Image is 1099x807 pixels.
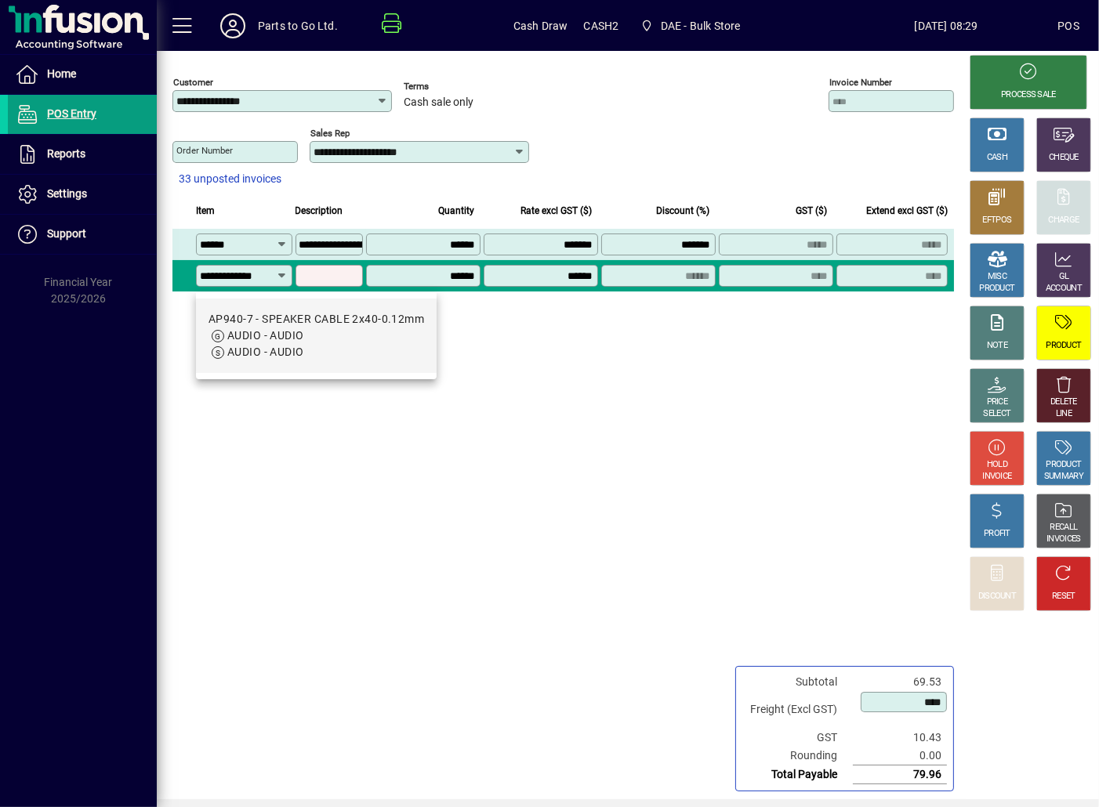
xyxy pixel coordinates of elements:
[978,591,1016,603] div: DISCOUNT
[8,55,157,94] a: Home
[404,96,473,109] span: Cash sale only
[520,202,592,219] span: Rate excl GST ($)
[988,271,1007,283] div: MISC
[979,283,1014,295] div: PRODUCT
[513,13,568,38] span: Cash Draw
[742,729,853,747] td: GST
[829,77,892,88] mat-label: Invoice number
[853,747,947,765] td: 0.00
[1056,408,1072,420] div: LINE
[634,12,746,40] span: DAE - Bulk Store
[1046,534,1080,545] div: INVOICES
[982,471,1011,483] div: INVOICE
[172,165,288,194] button: 33 unposted invoices
[796,202,827,219] span: GST ($)
[176,145,233,156] mat-label: Order number
[1001,89,1056,101] div: PROCESS SALE
[987,459,1007,471] div: HOLD
[983,215,1012,226] div: EFTPOS
[742,673,853,691] td: Subtotal
[179,171,281,187] span: 33 unposted invoices
[853,765,947,784] td: 79.96
[196,202,215,219] span: Item
[987,396,1008,408] div: PRICE
[438,202,474,219] span: Quantity
[1050,522,1078,534] div: RECALL
[296,202,343,219] span: Description
[8,215,157,254] a: Support
[47,67,76,80] span: Home
[1046,283,1082,295] div: ACCOUNT
[742,765,853,784] td: Total Payable
[8,135,157,174] a: Reports
[47,107,96,120] span: POS Entry
[661,13,741,38] span: DAE - Bulk Store
[47,227,86,240] span: Support
[835,13,1058,38] span: [DATE] 08:29
[1049,152,1079,164] div: CHEQUE
[984,528,1010,540] div: PROFIT
[1059,271,1069,283] div: GL
[1049,215,1079,226] div: CHARGE
[173,77,213,88] mat-label: Customer
[866,202,948,219] span: Extend excl GST ($)
[208,12,258,40] button: Profile
[853,673,947,691] td: 69.53
[209,311,424,328] div: AP940-7 - SPEAKER CABLE 2x40-0.12mm
[987,340,1007,352] div: NOTE
[987,152,1007,164] div: CASH
[1044,471,1083,483] div: SUMMARY
[742,747,853,765] td: Rounding
[1050,396,1077,408] div: DELETE
[656,202,709,219] span: Discount (%)
[984,408,1011,420] div: SELECT
[196,299,437,373] mat-option: AP940-7 - SPEAKER CABLE 2x40-0.12mm
[47,147,85,160] span: Reports
[227,346,304,358] span: AUDIO - AUDIO
[310,128,350,139] mat-label: Sales rep
[258,13,338,38] div: Parts to Go Ltd.
[1046,459,1081,471] div: PRODUCT
[227,329,304,342] span: AUDIO - AUDIO
[404,81,498,92] span: Terms
[1052,591,1075,603] div: RESET
[47,187,87,200] span: Settings
[853,729,947,747] td: 10.43
[742,691,853,729] td: Freight (Excl GST)
[1057,13,1079,38] div: POS
[1046,340,1081,352] div: PRODUCT
[584,13,619,38] span: CASH2
[8,175,157,214] a: Settings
